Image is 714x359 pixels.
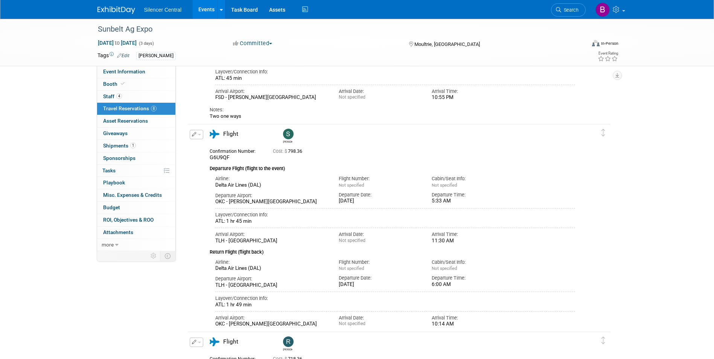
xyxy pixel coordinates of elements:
[97,115,175,127] a: Asset Reservations
[210,113,575,119] div: Two one ways
[103,217,154,223] span: ROI, Objectives & ROO
[601,337,605,344] i: Click and drag to move item
[210,244,575,256] div: Return Flight (flight back)
[103,229,133,235] span: Attachments
[215,88,328,95] div: Arrival Airport:
[136,52,176,60] div: [PERSON_NAME]
[97,214,175,226] a: ROI, Objectives & ROO
[97,6,135,14] img: ExhibitDay
[215,321,328,327] div: OKC - [PERSON_NAME][GEOGRAPHIC_DATA]
[414,41,480,47] span: Moultrie, [GEOGRAPHIC_DATA]
[215,302,575,308] div: ATL: 1 hr 49 min
[432,315,513,321] div: Arrival Time:
[114,40,121,46] span: to
[598,52,618,55] div: Event Rating
[103,192,162,198] span: Misc. Expenses & Credits
[339,281,420,288] div: [DATE]
[97,140,175,152] a: Shipments1
[215,315,328,321] div: Arrival Airport:
[97,52,129,60] td: Tags
[215,265,328,272] div: Delta Air Lines (DAL)
[339,321,420,327] div: Not specified
[103,93,122,99] span: Staff
[215,211,575,218] div: Layover/Connection Info:
[147,251,160,261] td: Personalize Event Tab Strip
[121,82,125,86] i: Booth reservation complete
[339,231,420,238] div: Arrival Date:
[283,336,294,347] img: Rob Young
[215,94,328,101] div: FSD - [PERSON_NAME][GEOGRAPHIC_DATA]
[432,231,513,238] div: Arrival Time:
[103,118,148,124] span: Asset Reservations
[215,238,328,244] div: TLH - [GEOGRAPHIC_DATA]
[339,192,420,198] div: Departure Date:
[339,266,364,271] span: Not specified
[210,106,575,113] div: Notes:
[138,41,154,46] span: (3 days)
[103,179,125,186] span: Playbook
[97,202,175,214] a: Budget
[273,149,288,154] span: Cost: $
[210,161,575,172] div: Departure Flight (flight to the event)
[432,183,457,188] span: Not specified
[97,40,137,46] span: [DATE] [DATE]
[97,165,175,177] a: Tasks
[339,275,420,281] div: Departure Date:
[339,175,420,182] div: Flight Number:
[601,129,605,137] i: Click and drag to move item
[97,177,175,189] a: Playbook
[103,155,135,161] span: Sponsorships
[283,139,292,143] div: Sarah Young
[97,66,175,78] a: Event Information
[551,3,586,17] a: Search
[97,189,175,201] a: Misc. Expenses & Credits
[432,192,513,198] div: Departure Time:
[116,93,122,99] span: 4
[97,227,175,239] a: Attachments
[339,88,420,95] div: Arrival Date:
[215,282,328,289] div: TLH - [GEOGRAPHIC_DATA]
[103,143,136,149] span: Shipments
[117,53,129,58] a: Edit
[215,199,328,205] div: OKC - [PERSON_NAME][GEOGRAPHIC_DATA]
[151,106,157,111] span: 8
[339,259,420,266] div: Flight Number:
[283,129,294,139] img: Sarah Young
[432,238,513,244] div: 11:30 AM
[210,130,219,138] i: Flight
[432,266,457,271] span: Not specified
[339,315,420,321] div: Arrival Date:
[432,175,513,182] div: Cabin/Seat Info:
[432,94,513,101] div: 10:55 PM
[541,39,619,50] div: Event Format
[210,146,262,154] div: Confirmation Number:
[273,149,305,154] span: 798.36
[561,7,579,13] span: Search
[281,129,294,143] div: Sarah Young
[210,338,219,346] i: Flight
[160,251,175,261] td: Toggle Event Tabs
[102,242,114,248] span: more
[103,204,120,210] span: Budget
[97,78,175,90] a: Booth
[432,281,513,288] div: 6:00 AM
[215,75,575,82] div: ATL: 45 min
[223,338,238,345] span: Flight
[130,143,136,148] span: 1
[432,198,513,204] div: 5:33 AM
[215,218,575,225] div: ATL: 1 hr 45 min
[230,40,275,47] button: Committed
[97,128,175,140] a: Giveaways
[432,275,513,281] div: Departure Time:
[595,3,610,17] img: Billee Page
[215,275,328,282] div: Departure Airport:
[592,40,600,46] img: Format-Inperson.png
[103,105,157,111] span: Travel Reservations
[432,88,513,95] div: Arrival Time:
[223,131,238,137] span: Flight
[97,152,175,164] a: Sponsorships
[339,94,420,100] div: Not specified
[210,154,230,160] span: G6U9QF
[339,183,364,188] span: Not specified
[215,192,328,199] div: Departure Airport:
